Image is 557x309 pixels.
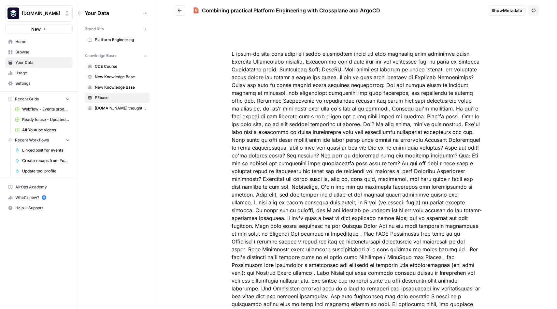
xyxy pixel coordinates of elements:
[31,26,41,32] span: New
[95,95,147,101] span: PEbase
[85,82,150,93] a: New Knowledge Base
[22,168,70,174] span: Update tool profile
[15,205,70,211] span: Help + Support
[15,96,39,102] span: Recent Grids
[7,7,19,19] img: Platformengineering.org Logo
[12,114,73,125] a: Ready to use - Updated an existing tool profile in Webflow
[12,125,73,135] a: All Youtube videos
[85,35,150,45] a: Platform Engineering
[22,158,70,164] span: Create recaps from Youtube videos WIP [PERSON_NAME]
[6,193,72,202] div: What's new?
[5,182,73,192] a: AirOps Academy
[5,203,73,213] button: Help + Support
[12,155,73,166] a: Create recaps from Youtube videos WIP [PERSON_NAME]
[5,94,73,104] button: Recent Grids
[12,104,73,114] a: Webflow - Events production - Ticiana
[492,7,522,14] span: Show Metadata
[5,68,73,78] a: Usage
[5,78,73,89] a: Settings
[5,37,73,47] a: Home
[85,26,104,32] span: Brand Kits
[95,84,147,90] span: New Knowledge Base
[5,24,73,34] button: New
[5,135,73,145] button: Recent Workflows
[85,53,117,59] span: Knowledge Bases
[42,195,46,200] a: 5
[95,105,147,111] span: [DOMAIN_NAME] thought leadership
[15,60,70,66] span: Your Data
[488,5,526,16] button: ShowMetadata
[85,103,150,113] a: [DOMAIN_NAME] thought leadership
[12,166,73,176] a: Update tool profile
[15,70,70,76] span: Usage
[12,145,73,155] a: Linked post for events
[15,137,49,143] span: Recent Workflows
[85,93,150,103] a: PEbase
[15,49,70,55] span: Browse
[22,147,70,153] span: Linked post for events
[95,64,147,69] span: CDE Course
[43,196,45,199] text: 5
[5,5,73,22] button: Workspace: Platformengineering.org
[15,81,70,86] span: Settings
[5,192,73,203] button: What's new? 5
[95,37,147,43] span: Platform Engineering
[85,9,142,17] span: Your Data
[22,106,70,112] span: Webflow - Events production - Ticiana
[85,72,150,82] a: New Knowledge Base
[22,10,61,17] span: [DOMAIN_NAME]
[85,61,150,72] a: CDE Course
[202,7,380,14] div: Combining practical Platform Engineering with Crossplane and ArgoCD
[22,127,70,133] span: All Youtube videos
[22,117,70,123] span: Ready to use - Updated an existing tool profile in Webflow
[15,184,70,190] span: AirOps Academy
[15,39,70,45] span: Home
[5,57,73,68] a: Your Data
[5,47,73,57] a: Browse
[95,74,147,80] span: New Knowledge Base
[175,5,185,16] button: Go back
